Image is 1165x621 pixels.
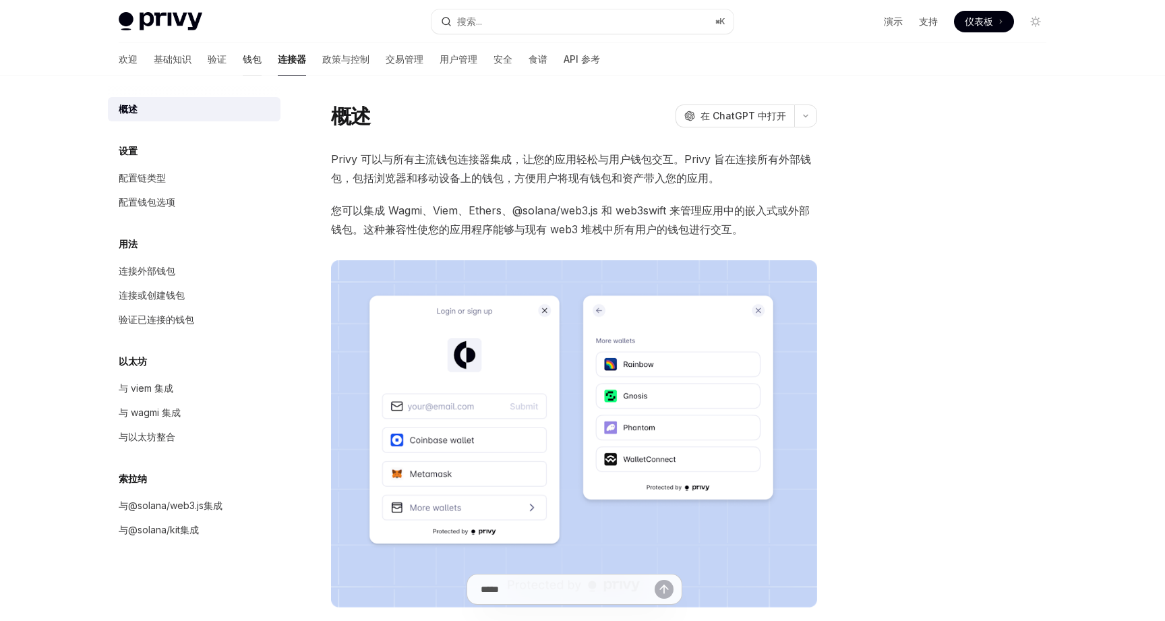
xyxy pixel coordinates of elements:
[1025,11,1046,32] button: 切换暗模式
[884,15,903,28] a: 演示
[119,53,138,65] font: 欢迎
[119,500,222,511] font: 与@solana/web3.js集成
[119,407,181,418] font: 与 wagmi 集成
[108,259,280,283] a: 连接外部钱包
[331,152,811,185] font: Privy 可以与所有主流钱包连接器集成，让您的应用轻松与用户钱包交互。Privy 旨在连接所有外部钱包，包括浏览器和移动设备上的钱包，方便用户将现有钱包和资产带入您的应用。
[108,97,280,121] a: 概述
[108,518,280,542] a: 与@solana/kit集成
[919,16,938,27] font: 支持
[700,110,786,121] font: 在 ChatGPT 中打开
[119,524,199,535] font: 与@solana/kit集成
[676,105,794,127] button: 在 ChatGPT 中打开
[564,53,600,65] font: API 参考
[564,43,600,76] a: API 参考
[386,43,423,76] a: 交易管理
[154,43,191,76] a: 基础知识
[119,196,175,208] font: 配置钱包选项
[108,190,280,214] a: 配置钱包选项
[108,401,280,425] a: 与 wagmi 集成
[154,53,191,65] font: 基础知识
[529,43,547,76] a: 食谱
[494,53,512,65] font: 安全
[457,16,482,27] font: 搜索...
[119,103,138,115] font: 概述
[108,166,280,190] a: 配置链类型
[884,16,903,27] font: 演示
[208,43,227,76] a: 验证
[655,580,674,599] button: 发送消息
[322,43,369,76] a: 政策与控制
[108,425,280,449] a: 与以太坊整合
[440,43,477,76] a: 用户管理
[119,238,138,249] font: 用法
[919,15,938,28] a: 支持
[108,307,280,332] a: 验证已连接的钱包
[119,431,175,442] font: 与以太坊整合
[108,494,280,518] a: 与@solana/web3.js集成
[119,355,147,367] font: 以太坊
[108,376,280,401] a: 与 viem 集成
[278,53,306,65] font: 连接器
[278,43,306,76] a: 连接器
[431,9,734,34] button: 搜索...⌘K
[719,16,725,26] font: K
[529,53,547,65] font: 食谱
[119,382,173,394] font: 与 viem 集成
[119,289,185,301] font: 连接或创建钱包
[119,314,194,325] font: 验证已连接的钱包
[331,204,810,236] font: 您可以集成 Wagmi、Viem、Ethers、@solana/web3.js 和 web3swift 来管理应用中的嵌入式或外部钱包。这种兼容性使您的应用程序能够与现有 web3 堆栈中所有用...
[243,53,262,65] font: 钱包
[331,104,371,128] font: 概述
[440,53,477,65] font: 用户管理
[965,16,993,27] font: 仪表板
[119,145,138,156] font: 设置
[322,53,369,65] font: 政策与控制
[494,43,512,76] a: 安全
[119,473,147,484] font: 索拉纳
[386,53,423,65] font: 交易管理
[119,265,175,276] font: 连接外部钱包
[243,43,262,76] a: 钱包
[208,53,227,65] font: 验证
[108,283,280,307] a: 连接或创建钱包
[119,12,202,31] img: 灯光标志
[715,16,719,26] font: ⌘
[954,11,1014,32] a: 仪表板
[331,260,817,608] img: 连接器3
[119,172,166,183] font: 配置链类型
[119,43,138,76] a: 欢迎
